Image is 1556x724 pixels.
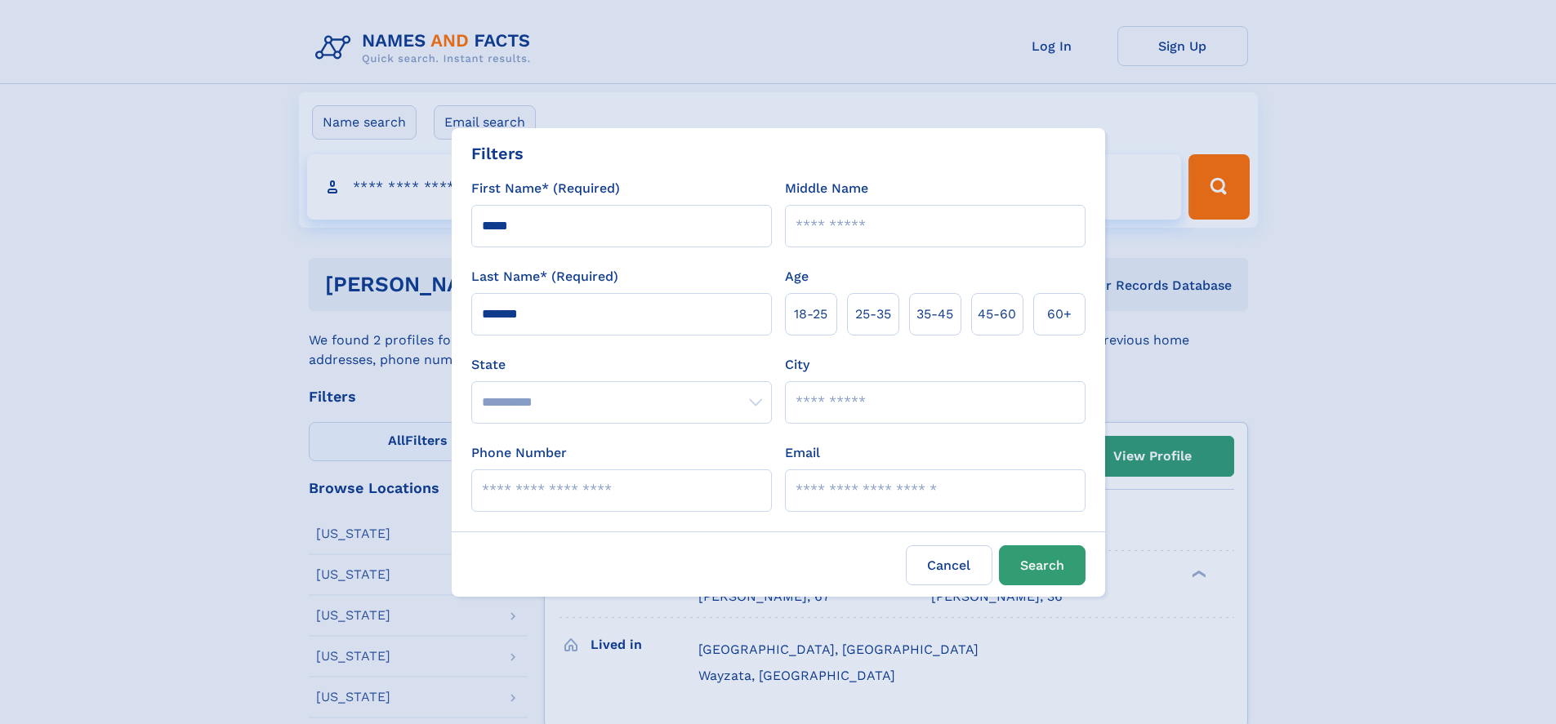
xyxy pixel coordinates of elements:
[785,355,809,375] label: City
[916,304,953,324] span: 35‑45
[471,355,772,375] label: State
[1047,304,1072,324] span: 60+
[794,304,827,324] span: 18‑25
[978,304,1016,324] span: 45‑60
[471,141,524,166] div: Filters
[785,267,809,286] label: Age
[471,179,620,198] label: First Name* (Required)
[785,179,868,198] label: Middle Name
[471,443,567,463] label: Phone Number
[999,545,1086,585] button: Search
[855,304,891,324] span: 25‑35
[906,545,992,585] label: Cancel
[785,443,820,463] label: Email
[471,267,618,286] label: Last Name* (Required)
